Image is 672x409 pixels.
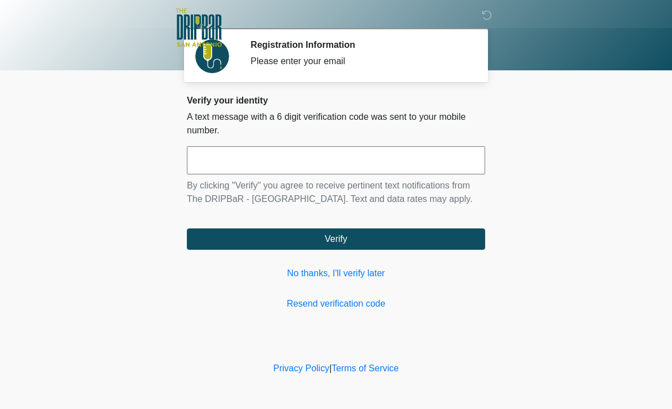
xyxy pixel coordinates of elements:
[187,228,485,250] button: Verify
[331,363,398,373] a: Terms of Service
[187,267,485,280] a: No thanks, I'll verify later
[329,363,331,373] a: |
[195,39,229,73] img: Agent Avatar
[274,363,330,373] a: Privacy Policy
[176,8,222,48] img: The DRIPBaR - San Antonio Fossil Creek Logo
[187,179,485,206] p: By clicking "Verify" you agree to receive pertinent text notifications from The DRIPBaR - [GEOGRA...
[187,110,485,137] p: A text message with a 6 digit verification code was sent to your mobile number.
[187,95,485,106] h2: Verify your identity
[187,297,485,311] a: Resend verification code
[250,55,468,68] div: Please enter your email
